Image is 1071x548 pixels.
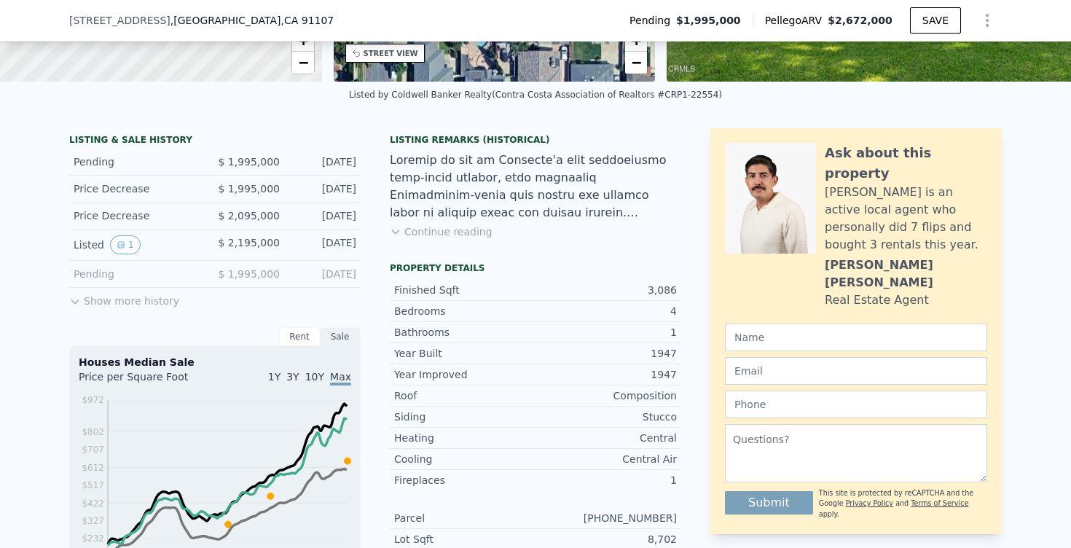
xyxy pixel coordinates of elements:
[320,327,361,346] div: Sale
[390,224,493,239] button: Continue reading
[725,357,987,385] input: Email
[82,395,104,405] tspan: $972
[394,346,535,361] div: Year Built
[291,267,356,281] div: [DATE]
[82,480,104,490] tspan: $517
[973,6,1002,35] button: Show Options
[292,52,314,74] a: Zoom out
[82,533,104,544] tspan: $232
[394,304,535,318] div: Bedrooms
[394,511,535,525] div: Parcel
[69,288,179,308] button: Show more history
[394,367,535,382] div: Year Improved
[79,355,351,369] div: Houses Median Sale
[676,13,741,28] span: $1,995,000
[279,327,320,346] div: Rent
[394,388,535,403] div: Roof
[825,257,987,291] div: [PERSON_NAME] [PERSON_NAME]
[291,181,356,196] div: [DATE]
[632,53,641,71] span: −
[298,53,307,71] span: −
[535,367,677,382] div: 1947
[110,235,141,254] button: View historical data
[535,511,677,525] div: [PHONE_NUMBER]
[79,369,215,393] div: Price per Square Foot
[390,134,681,146] div: Listing Remarks (Historical)
[218,183,280,195] span: $ 1,995,000
[535,346,677,361] div: 1947
[819,488,987,520] div: This site is protected by reCAPTCHA and the Google and apply.
[535,473,677,488] div: 1
[828,15,892,26] span: $2,672,000
[268,371,280,383] span: 1Y
[69,134,361,149] div: LISTING & SALE HISTORY
[394,452,535,466] div: Cooling
[82,498,104,509] tspan: $422
[74,208,203,223] div: Price Decrease
[535,304,677,318] div: 4
[394,325,535,340] div: Bathrooms
[535,431,677,445] div: Central
[218,210,280,222] span: $ 2,095,000
[82,463,104,473] tspan: $612
[535,532,677,547] div: 8,702
[535,388,677,403] div: Composition
[394,532,535,547] div: Lot Sqft
[390,152,681,222] div: Loremip do sit am Consecte'a elit seddoeiusmo temp-incid utlabor, etdo magnaaliq Enimadminim-veni...
[280,15,334,26] span: , CA 91107
[846,499,893,507] a: Privacy Policy
[394,410,535,424] div: Siding
[82,445,104,455] tspan: $707
[74,181,203,196] div: Price Decrease
[535,410,677,424] div: Stucco
[286,371,299,383] span: 3Y
[390,262,681,274] div: Property details
[82,516,104,526] tspan: $327
[74,267,203,281] div: Pending
[765,13,828,28] span: Pellego ARV
[535,325,677,340] div: 1
[218,237,280,248] span: $ 2,195,000
[291,208,356,223] div: [DATE]
[535,283,677,297] div: 3,086
[910,7,961,34] button: SAVE
[82,427,104,437] tspan: $802
[725,324,987,351] input: Name
[364,48,418,59] div: STREET VIEW
[911,499,968,507] a: Terms of Service
[394,283,535,297] div: Finished Sqft
[291,235,356,254] div: [DATE]
[291,154,356,169] div: [DATE]
[394,431,535,445] div: Heating
[218,156,280,168] span: $ 1,995,000
[535,452,677,466] div: Central Air
[69,13,170,28] span: [STREET_ADDRESS]
[629,13,676,28] span: Pending
[725,391,987,418] input: Phone
[394,473,535,488] div: Fireplaces
[305,371,324,383] span: 10Y
[725,491,813,514] button: Submit
[349,90,722,100] div: Listed by Coldwell Banker Realty (Contra Costa Association of Realtors #CRP1-22554)
[825,291,929,309] div: Real Estate Agent
[74,235,203,254] div: Listed
[825,184,987,254] div: [PERSON_NAME] is an active local agent who personally did 7 flips and bought 3 rentals this year.
[74,154,203,169] div: Pending
[825,143,987,184] div: Ask about this property
[170,13,334,28] span: , [GEOGRAPHIC_DATA]
[218,268,280,280] span: $ 1,995,000
[625,52,647,74] a: Zoom out
[330,371,351,385] span: Max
